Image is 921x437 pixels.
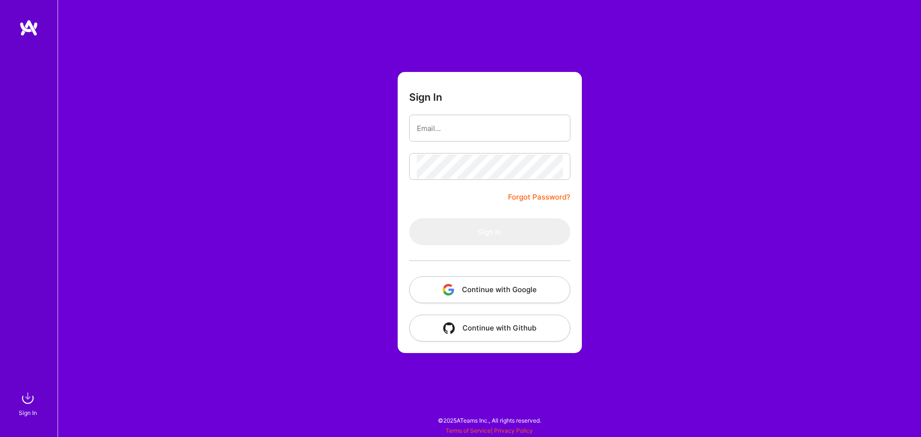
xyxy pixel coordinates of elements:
[443,322,455,334] img: icon
[409,218,570,245] button: Sign In
[446,427,533,434] span: |
[443,284,454,295] img: icon
[19,408,37,418] div: Sign In
[409,91,442,103] h3: Sign In
[18,389,37,408] img: sign in
[508,191,570,203] a: Forgot Password?
[409,276,570,303] button: Continue with Google
[446,427,491,434] a: Terms of Service
[19,19,38,36] img: logo
[417,116,563,141] input: Email...
[20,389,37,418] a: sign inSign In
[58,408,921,432] div: © 2025 ATeams Inc., All rights reserved.
[494,427,533,434] a: Privacy Policy
[409,315,570,342] button: Continue with Github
